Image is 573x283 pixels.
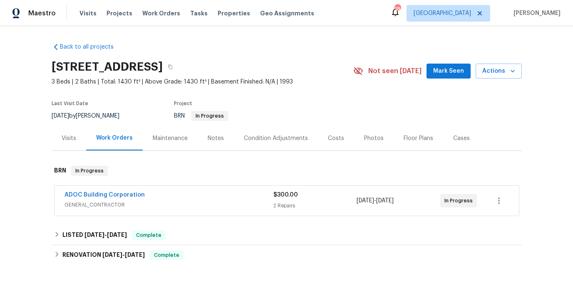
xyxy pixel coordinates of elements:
[107,232,127,238] span: [DATE]
[96,134,133,142] div: Work Orders
[163,59,178,74] button: Copy Address
[244,134,308,143] div: Condition Adjustments
[52,101,88,106] span: Last Visit Date
[476,64,522,79] button: Actions
[192,113,227,118] span: In Progress
[62,134,76,143] div: Visits
[102,252,122,258] span: [DATE]
[142,9,180,17] span: Work Orders
[79,9,97,17] span: Visits
[28,9,56,17] span: Maestro
[52,63,163,71] h2: [STREET_ADDRESS]
[174,113,228,119] span: BRN
[482,66,515,76] span: Actions
[357,198,374,204] span: [DATE]
[102,252,145,258] span: -
[427,64,471,79] button: Mark Seen
[62,250,145,260] h6: RENOVATION
[52,225,522,245] div: LISTED [DATE]-[DATE]Complete
[125,252,145,258] span: [DATE]
[52,78,353,86] span: 3 Beds | 2 Baths | Total: 1430 ft² | Above Grade: 1430 ft² | Basement Finished: N/A | 1993
[72,167,107,175] span: In Progress
[433,66,464,76] span: Mark Seen
[52,111,129,121] div: by [PERSON_NAME]
[52,157,522,184] div: BRN In Progress
[368,67,422,75] span: Not seen [DATE]
[107,9,132,17] span: Projects
[64,201,273,209] span: GENERAL_CONTRACTOR
[453,134,470,143] div: Cases
[174,101,192,106] span: Project
[84,232,127,238] span: -
[404,134,433,143] div: Floor Plans
[328,134,344,143] div: Costs
[394,5,400,13] div: 18
[153,134,188,143] div: Maintenance
[52,43,131,51] a: Back to all projects
[151,251,183,259] span: Complete
[273,202,357,210] div: 2 Repairs
[208,134,224,143] div: Notes
[414,9,471,17] span: [GEOGRAPHIC_DATA]
[218,9,250,17] span: Properties
[62,230,127,240] h6: LISTED
[84,232,104,238] span: [DATE]
[54,166,66,176] h6: BRN
[357,197,394,205] span: -
[133,231,165,239] span: Complete
[510,9,561,17] span: [PERSON_NAME]
[64,192,145,198] a: ADOC Building Corporation
[273,192,298,198] span: $300.00
[364,134,384,143] div: Photos
[52,113,69,119] span: [DATE]
[52,245,522,265] div: RENOVATION [DATE]-[DATE]Complete
[376,198,394,204] span: [DATE]
[260,9,314,17] span: Geo Assignments
[190,10,208,16] span: Tasks
[444,197,476,205] span: In Progress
